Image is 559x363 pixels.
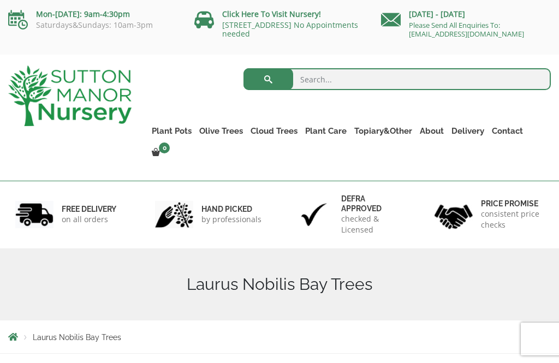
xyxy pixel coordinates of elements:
a: Please Send All Enquiries To: [EMAIL_ADDRESS][DOMAIN_NAME] [409,20,524,39]
nav: Breadcrumbs [8,332,551,341]
a: Topiary&Other [350,123,416,139]
p: by professionals [201,214,261,225]
span: Laurus Nobilis Bay Trees [33,333,121,342]
a: Click Here To Visit Nursery! [222,9,321,19]
h6: FREE DELIVERY [62,204,116,214]
p: [DATE] - [DATE] [381,8,551,21]
a: Delivery [448,123,488,139]
a: Olive Trees [195,123,247,139]
p: Saturdays&Sundays: 10am-3pm [8,21,178,29]
a: About [416,123,448,139]
img: 2.jpg [155,201,193,229]
img: 4.jpg [435,198,473,231]
img: 1.jpg [15,201,53,229]
img: logo [8,66,132,126]
a: Contact [488,123,527,139]
a: Plant Pots [148,123,195,139]
p: Mon-[DATE]: 9am-4:30pm [8,8,178,21]
input: Search... [243,68,551,90]
p: consistent price checks [481,209,544,230]
h6: Price promise [481,199,544,209]
p: checked & Licensed [341,213,404,235]
h6: hand picked [201,204,261,214]
p: on all orders [62,214,116,225]
h6: Defra approved [341,194,404,213]
img: 3.jpg [295,201,333,229]
a: Cloud Trees [247,123,301,139]
a: [STREET_ADDRESS] No Appointments needed [222,20,358,39]
a: 0 [148,145,173,160]
h1: Laurus Nobilis Bay Trees [8,275,551,294]
span: 0 [159,142,170,153]
a: Plant Care [301,123,350,139]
